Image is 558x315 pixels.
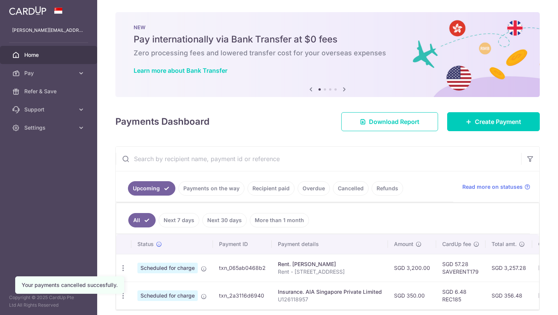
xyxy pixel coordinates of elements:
[134,49,522,58] h6: Zero processing fees and lowered transfer cost for your overseas expenses
[250,213,309,227] a: More than 1 month
[485,282,532,309] td: SGD 356.48
[128,213,156,227] a: All
[115,12,540,97] img: Bank transfer banner
[278,296,382,303] p: U126118957
[134,33,522,45] h5: Pay internationally via Bank Transfer at $0 fees
[115,115,210,129] h4: Payments Dashboard
[388,282,436,309] td: SGD 350.00
[492,240,517,248] span: Total amt.
[128,181,175,196] a: Upcoming
[24,69,74,77] span: Pay
[369,117,419,126] span: Download Report
[247,181,295,196] a: Recipient paid
[134,67,227,74] a: Learn more about Bank Transfer
[278,260,382,268] div: Rent. [PERSON_NAME]
[272,234,388,254] th: Payment details
[278,268,382,276] p: Rent - [STREET_ADDRESS]
[24,124,74,132] span: Settings
[298,181,330,196] a: Overdue
[213,254,272,282] td: txn_065ab0468b2
[485,254,532,282] td: SGD 3,257.28
[213,234,272,254] th: Payment ID
[278,288,382,296] div: Insurance. AIA Singapore Private Limited
[475,117,521,126] span: Create Payment
[462,183,530,191] a: Read more on statuses
[442,240,471,248] span: CardUp fee
[394,240,413,248] span: Amount
[24,88,74,95] span: Refer & Save
[116,147,521,171] input: Search by recipient name, payment id or reference
[137,263,198,273] span: Scheduled for charge
[388,254,436,282] td: SGD 3,200.00
[462,183,523,191] span: Read more on statuses
[134,24,522,30] p: NEW
[24,51,74,59] span: Home
[341,112,438,131] a: Download Report
[333,181,369,196] a: Cancelled
[436,254,485,282] td: SGD 57.28 SAVERENT179
[372,181,403,196] a: Refunds
[12,27,85,34] p: [PERSON_NAME][EMAIL_ADDRESS][DOMAIN_NAME]
[202,213,247,227] a: Next 30 days
[9,6,46,15] img: CardUp
[24,106,74,113] span: Support
[178,181,244,196] a: Payments on the way
[159,213,199,227] a: Next 7 days
[447,112,540,131] a: Create Payment
[213,282,272,309] td: txn_2a3116d6940
[436,282,485,309] td: SGD 6.48 REC185
[137,240,154,248] span: Status
[137,290,198,301] span: Scheduled for charge
[22,281,118,289] div: Your payments cancelled succesfully.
